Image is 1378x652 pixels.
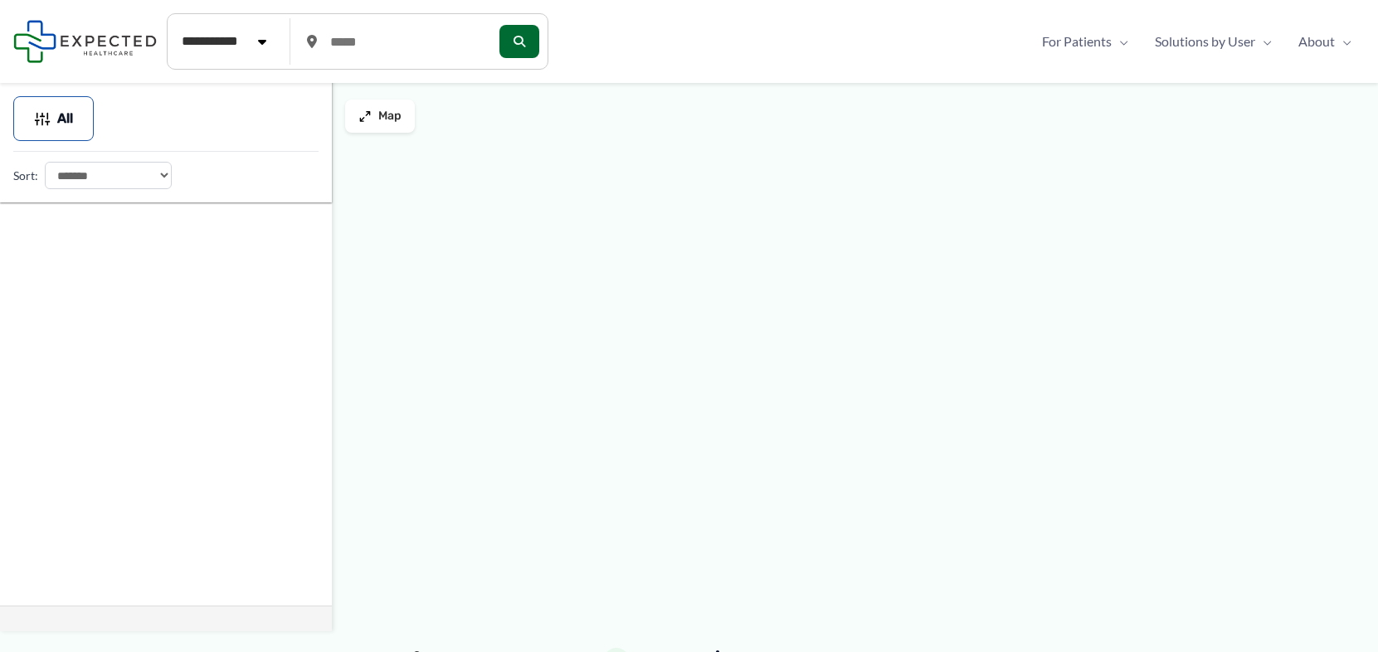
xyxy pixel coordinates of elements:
[13,20,157,62] img: Expected Healthcare Logo - side, dark font, small
[358,109,372,123] img: Maximize
[1042,29,1112,54] span: For Patients
[345,100,415,133] button: Map
[1255,29,1272,54] span: Menu Toggle
[57,113,73,124] span: All
[13,96,94,141] button: All
[1029,29,1142,54] a: For PatientsMenu Toggle
[1155,29,1255,54] span: Solutions by User
[1112,29,1128,54] span: Menu Toggle
[1142,29,1285,54] a: Solutions by UserMenu Toggle
[13,165,38,187] label: Sort:
[378,109,402,124] span: Map
[34,110,51,127] img: Filter
[1285,29,1365,54] a: AboutMenu Toggle
[1335,29,1351,54] span: Menu Toggle
[1298,29,1335,54] span: About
